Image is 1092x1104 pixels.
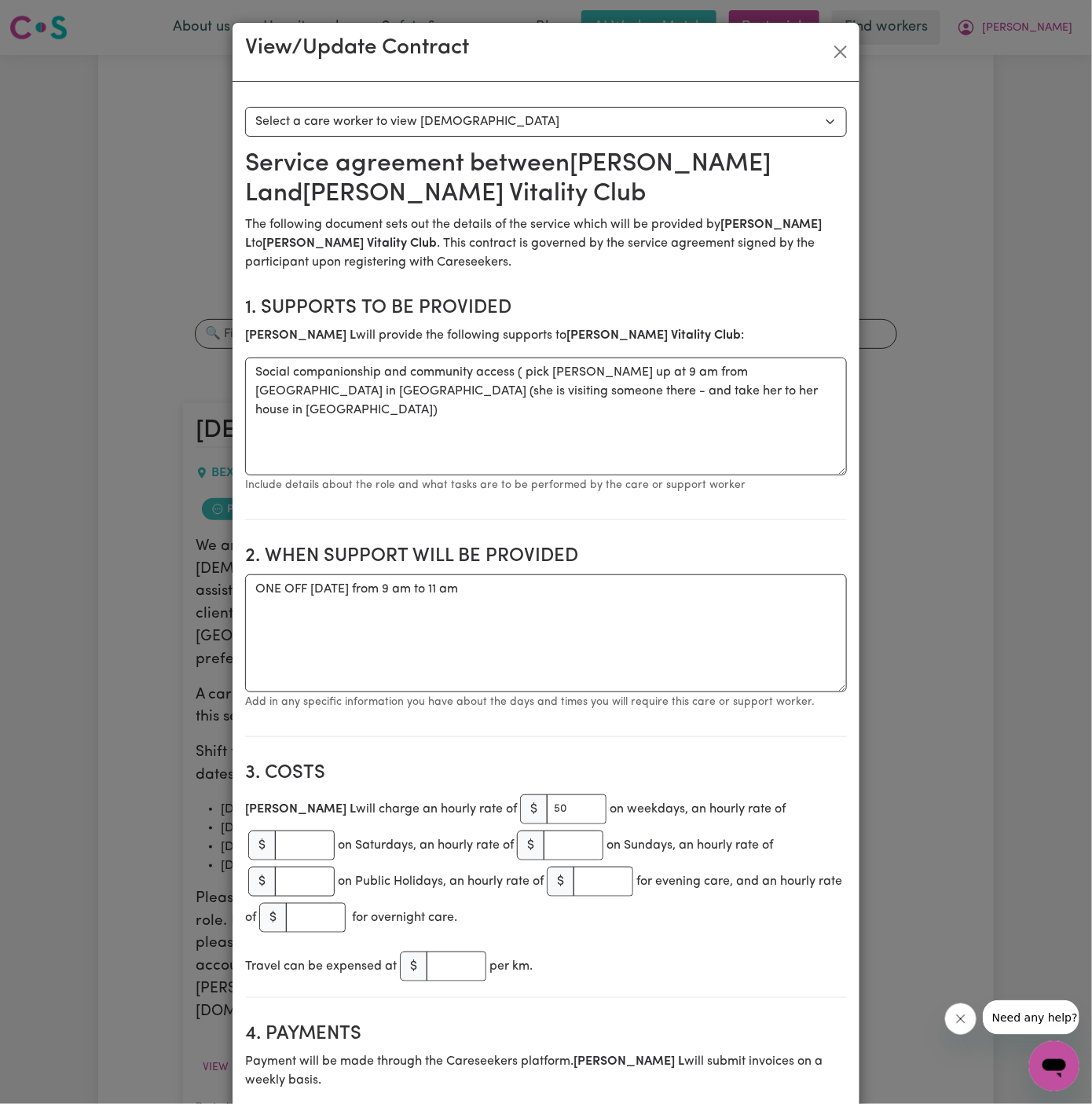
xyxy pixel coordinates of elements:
[245,696,815,708] small: Add in any specific information you have about the days and times you will require this care or s...
[573,1055,684,1068] b: [PERSON_NAME] L
[1029,1041,1079,1091] iframe: Button to launch messaging window
[245,149,847,210] h2: Service agreement between [PERSON_NAME] L and [PERSON_NAME] Vitality Club
[245,358,847,475] textarea: Social companionship and community access ( pick [PERSON_NAME] up at 9 am from [GEOGRAPHIC_DATA] ...
[245,545,847,568] h2: 2. When support will be provided
[245,1023,847,1046] h2: 4. Payments
[248,867,276,897] span: $
[245,215,847,272] p: The following document sets out the details of the service which will be provided by to . This co...
[520,794,548,824] span: $
[248,831,276,860] span: $
[566,329,741,342] b: [PERSON_NAME] Vitality Club
[245,479,746,491] small: Include details about the role and what tasks are to be performed by the care or support worker
[945,1003,977,1035] iframe: Close message
[262,237,437,250] b: [PERSON_NAME] Vitality Club
[245,948,847,985] div: Travel can be expensed at per km.
[245,803,356,816] b: [PERSON_NAME] L
[245,35,469,62] h3: View/Update Contract
[517,831,544,860] span: $
[245,791,847,936] div: will charge an hourly rate of on weekdays, an hourly rate of on Saturdays, an hourly rate of on S...
[828,39,853,64] button: Close
[547,867,574,897] span: $
[245,1052,847,1090] p: Payment will be made through the Careseekers platform. will submit invoices on a weekly basis.
[983,1000,1079,1035] iframe: Message from company
[245,762,847,785] h2: 3. Costs
[245,574,847,692] textarea: ONE OFF [DATE] from 9 am to 11 am
[400,952,427,981] span: $
[245,326,847,345] p: will provide the following supports to :
[245,329,356,342] b: [PERSON_NAME] L
[259,903,287,933] span: $
[245,297,847,320] h2: 1. Supports to be provided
